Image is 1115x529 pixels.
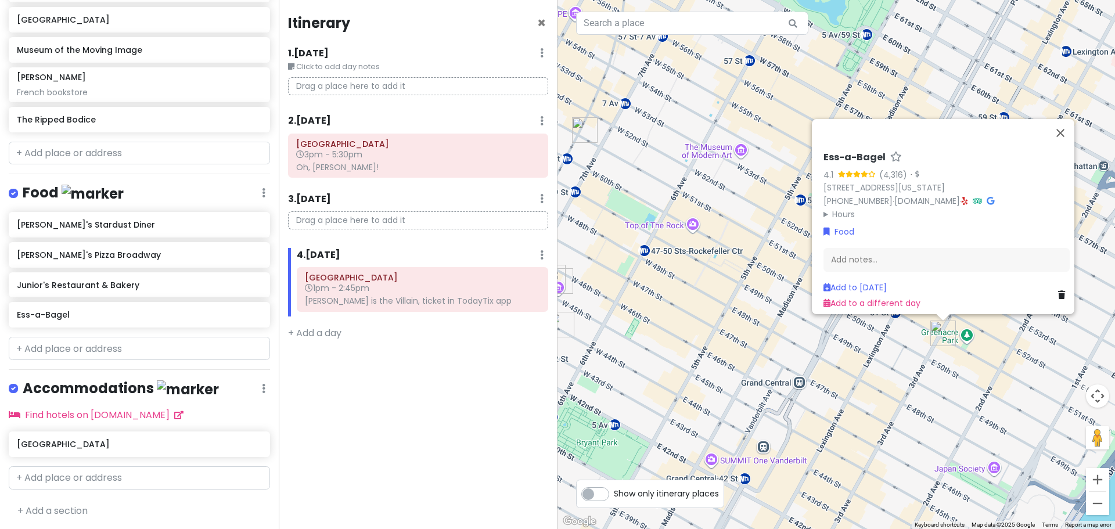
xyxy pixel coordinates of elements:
[549,312,574,337] div: Aura Hotel Times Square
[288,211,548,229] p: Drag a place here to add it
[296,149,362,160] span: 3pm - 5:30pm
[288,77,548,95] p: Drag a place here to add it
[907,169,919,181] div: ·
[9,466,270,490] input: + Add place or address
[288,193,331,206] h6: 3 . [DATE]
[17,310,261,320] h6: Ess-a-Bagel
[23,183,124,203] h4: Food
[17,72,86,82] h6: [PERSON_NAME]
[560,514,599,529] img: Google
[537,13,546,33] span: Close itinerary
[823,247,1070,272] div: Add notes...
[17,219,261,230] h6: [PERSON_NAME]'s Stardust Diner
[572,117,598,143] div: Ellen's Stardust Diner
[1086,426,1109,449] button: Drag Pegman onto the map to open Street View
[305,282,369,294] span: 1pm - 2:45pm
[1086,384,1109,408] button: Map camera controls
[1086,492,1109,515] button: Zoom out
[548,268,573,294] div: Museum of Broadway
[1046,119,1074,147] button: Close
[823,207,1070,220] summary: Hours
[296,139,540,149] h6: Lyceum Theatre
[17,87,261,98] div: French bookstore
[288,115,331,127] h6: 2 . [DATE]
[17,504,88,517] a: + Add a section
[915,521,965,529] button: Keyboard shortcuts
[297,249,340,261] h6: 4 . [DATE]
[576,12,808,35] input: Search a place
[823,297,920,308] a: Add to a different day
[614,487,719,500] span: Show only itinerary places
[288,326,341,340] a: + Add a day
[305,272,540,283] h6: Booth Theatre
[17,250,261,260] h6: [PERSON_NAME]'s Pizza Broadway
[17,439,261,449] h6: [GEOGRAPHIC_DATA]
[823,195,893,207] a: [PHONE_NUMBER]
[930,321,956,346] div: Ess-a-Bagel
[879,168,907,181] div: (4,316)
[987,197,994,205] i: Google Maps
[17,15,261,25] h6: [GEOGRAPHIC_DATA]
[17,114,261,125] h6: The Ripped Bodice
[823,225,854,238] a: Food
[9,408,184,422] a: Find hotels on [DOMAIN_NAME]
[305,296,540,306] div: [PERSON_NAME] is the Villain, ticket in TodayTix app
[972,521,1035,528] span: Map data ©2025 Google
[9,337,270,360] input: + Add place or address
[1058,289,1070,301] a: Delete place
[823,182,945,193] a: [STREET_ADDRESS][US_STATE]
[62,185,124,203] img: marker
[894,195,960,207] a: [DOMAIN_NAME]
[288,48,329,60] h6: 1 . [DATE]
[9,142,270,165] input: + Add place or address
[288,61,548,73] small: Click to add day notes
[890,152,902,164] a: Star place
[823,282,887,293] a: Add to [DATE]
[537,16,546,30] button: Close
[17,45,261,55] h6: Museum of the Moving Image
[823,152,886,164] h6: Ess-a-Bagel
[23,379,219,398] h4: Accommodations
[288,14,350,32] h4: Itinerary
[1042,521,1058,528] a: Terms
[157,380,219,398] img: marker
[296,162,540,172] div: Oh, [PERSON_NAME]!
[1086,468,1109,491] button: Zoom in
[1065,521,1112,528] a: Report a map error
[17,280,261,290] h6: Junior's Restaurant & Bakery
[973,197,982,205] i: Tripadvisor
[823,168,838,181] div: 4.1
[823,152,1070,221] div: · ·
[560,514,599,529] a: Open this area in Google Maps (opens a new window)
